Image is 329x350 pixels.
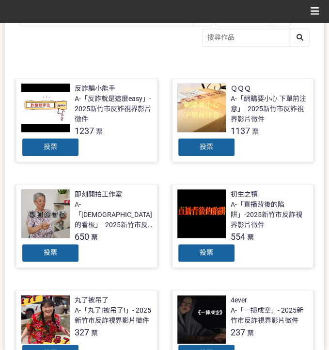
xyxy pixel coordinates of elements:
span: 554 [231,232,245,242]
div: A-「[DEMOGRAPHIC_DATA]的看板」- 2025新竹市反詐視界影片徵件 [75,200,152,230]
div: 4ever [231,295,247,305]
span: 650 [75,232,89,242]
div: A-「網購要小心 下單前注意」- 2025新竹市反詐視界影片徵件 [231,94,308,124]
div: 即刻開拍工作室 [75,189,122,200]
a: 初生之犢A-「直播背後的陷阱」-2025新竹市反詐視界影片徵件554票投票 [172,184,313,268]
span: 票 [247,329,254,337]
a: ＱＱＱA-「網購要小心 下單前注意」- 2025新竹市反詐視界影片徵件1137票投票 [172,78,313,162]
div: ＱＱＱ [231,83,251,94]
a: 即刻開拍工作室A-「[DEMOGRAPHIC_DATA]的看板」- 2025新竹市反詐視界影片徵件650票投票 [16,184,157,268]
span: 票 [252,128,259,135]
div: 反詐騙小能手 [75,83,115,94]
a: 反詐騙小能手A-「反詐就是這麼easy」- 2025新竹市反詐視界影片徵件1237票投票 [16,78,157,162]
input: 搜尋作品 [203,29,309,46]
span: 票 [91,329,98,337]
span: 票 [91,233,98,241]
span: 1137 [231,126,250,136]
span: 投票 [44,249,57,256]
span: 1237 [75,126,94,136]
div: A-「反詐就是這麼easy」- 2025新竹市反詐視界影片徵件 [75,94,152,124]
div: 初生之犢 [231,189,258,200]
span: 327 [75,327,89,337]
span: 投票 [200,143,213,150]
span: 票 [247,233,254,241]
span: 票 [96,128,103,135]
span: 投票 [44,143,57,150]
div: A-「丸了!被吊了!」- 2025新竹市反詐視界影片徵件 [75,305,152,326]
span: 投票 [200,249,213,256]
div: A-「直播背後的陷阱」-2025新竹市反詐視界影片徵件 [231,200,308,230]
span: 237 [231,327,245,337]
div: A-「一掃成空」- 2025新竹市反詐視界影片徵件 [231,305,308,326]
div: 丸了被吊了 [75,295,109,305]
